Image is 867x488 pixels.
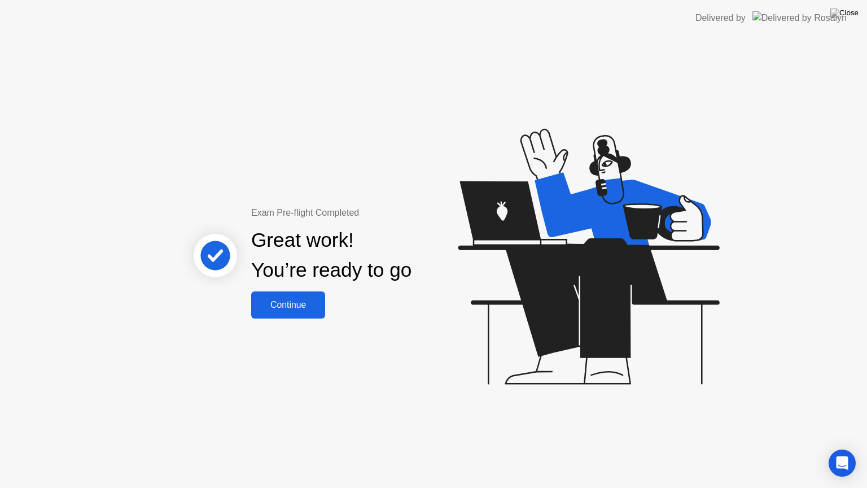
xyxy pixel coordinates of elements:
[251,291,325,319] button: Continue
[251,225,411,285] div: Great work! You’re ready to go
[752,11,847,24] img: Delivered by Rosalyn
[695,11,746,25] div: Delivered by
[829,450,856,477] div: Open Intercom Messenger
[251,206,484,220] div: Exam Pre-flight Completed
[830,8,859,18] img: Close
[255,300,322,310] div: Continue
